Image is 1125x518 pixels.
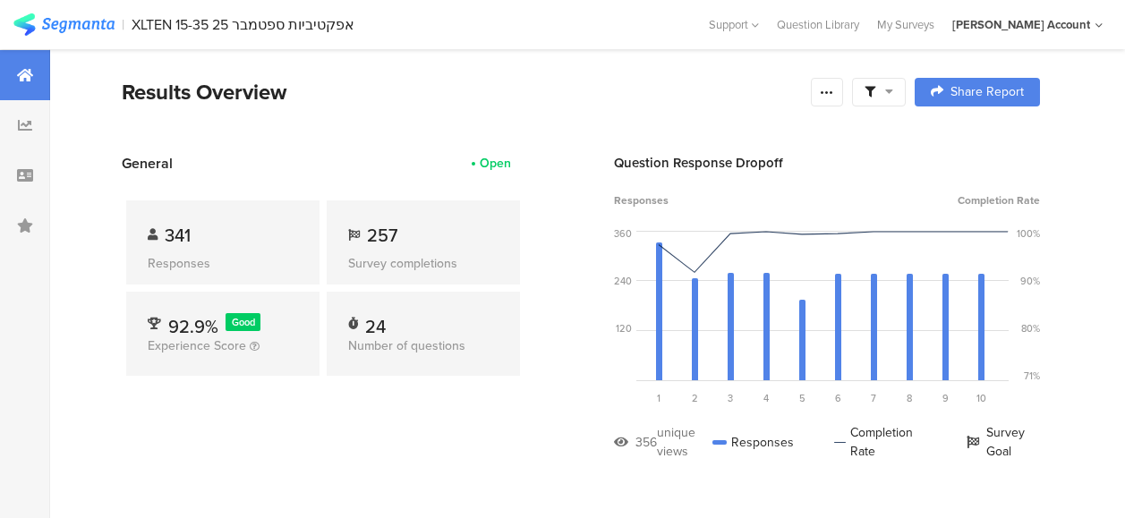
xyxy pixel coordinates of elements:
span: Responses [614,192,669,208]
span: 9 [942,391,949,405]
span: 10 [976,391,986,405]
div: Results Overview [122,76,802,108]
div: XLTEN 15-35 אפקטיביות ספטמבר 25 [132,16,354,33]
div: Open [480,154,511,173]
div: 24 [365,313,386,331]
div: Responses [148,254,298,273]
a: Question Library [768,16,868,33]
div: 100% [1017,226,1040,241]
div: | [122,14,124,35]
span: 6 [835,391,841,405]
div: [PERSON_NAME] Account [952,16,1090,33]
div: Survey Goal [967,423,1040,461]
span: 257 [367,222,397,249]
span: Experience Score [148,336,246,355]
img: segmanta logo [13,13,115,36]
div: Support [709,11,759,38]
div: 356 [635,433,657,452]
div: 90% [1020,274,1040,288]
span: 7 [871,391,876,405]
span: Number of questions [348,336,465,355]
span: 3 [728,391,733,405]
span: 5 [799,391,805,405]
div: Responses [712,423,794,461]
span: 8 [907,391,912,405]
span: 1 [657,391,661,405]
div: Completion Rate [834,423,927,461]
div: 360 [614,226,632,241]
span: Completion Rate [958,192,1040,208]
div: 240 [614,274,632,288]
div: Survey completions [348,254,499,273]
span: Good [232,315,255,329]
div: unique views [657,423,712,461]
span: 92.9% [168,313,218,340]
div: Question Response Dropoff [614,153,1040,173]
span: 2 [692,391,698,405]
span: General [122,153,173,174]
a: My Surveys [868,16,943,33]
div: 71% [1024,369,1040,383]
span: 4 [763,391,769,405]
span: Share Report [950,86,1024,98]
span: 341 [165,222,191,249]
div: 120 [616,321,632,335]
div: 80% [1021,321,1040,335]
